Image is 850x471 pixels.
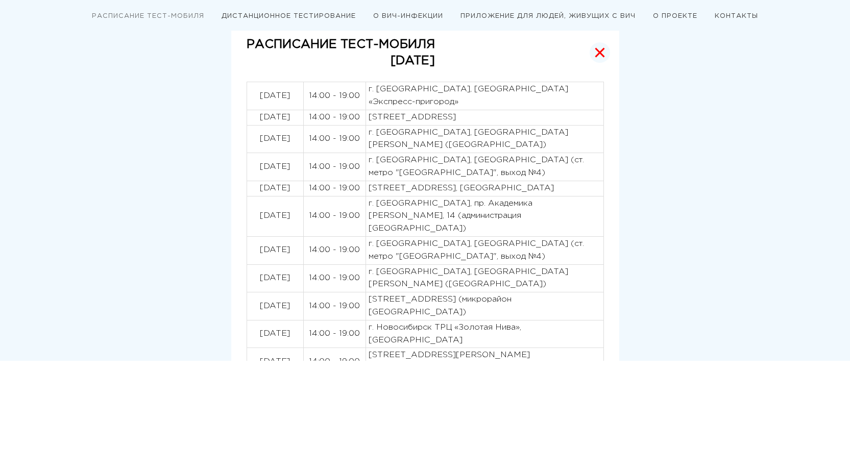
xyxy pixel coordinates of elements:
p: [DATE] [250,356,301,368]
p: г. [GEOGRAPHIC_DATA], [GEOGRAPHIC_DATA][PERSON_NAME] ([GEOGRAPHIC_DATA]) [369,266,601,291]
p: [STREET_ADDRESS] (микрорайон [GEOGRAPHIC_DATA]) [369,293,601,319]
p: г. Новосибирск ТРЦ «Золотая Нива», [GEOGRAPHIC_DATA] [369,321,601,347]
p: 14:00 - 19:00 [306,90,363,103]
a: РАСПИСАНИЕ ТЕСТ-МОБИЛЯ [92,13,204,19]
p: [DATE] [250,111,301,124]
p: [DATE] [250,161,301,173]
strong: РАСПИСАНИЕ ТЕСТ-МОБИЛЯ [247,39,435,50]
p: 14:00 - 19:00 [306,133,363,145]
p: [DATE] [250,244,301,257]
p: 14:00 - 19:00 [306,210,363,222]
p: [DATE] [250,300,301,313]
a: ДИСТАНЦИОННОЕ ТЕСТИРОВАНИЕ [222,13,356,19]
a: О ПРОЕКТЕ [653,13,697,19]
p: 14:00 - 19:00 [306,272,363,285]
p: г. [GEOGRAPHIC_DATA], пр. Академика [PERSON_NAME], 14 (администрация [GEOGRAPHIC_DATA]) [369,197,601,235]
p: [DATE] [250,210,301,222]
p: [STREET_ADDRESS], [GEOGRAPHIC_DATA] [369,182,601,195]
a: О ВИЧ-ИНФЕКЦИИ [373,13,443,19]
p: г. [GEOGRAPHIC_DATA], [GEOGRAPHIC_DATA][PERSON_NAME] ([GEOGRAPHIC_DATA]) [369,127,601,152]
p: [DATE] [250,272,301,285]
p: [STREET_ADDRESS] [369,111,601,124]
p: 14:00 - 19:00 [306,244,363,257]
p: [DATE] [250,133,301,145]
a: ПРИЛОЖЕНИЕ ДЛЯ ЛЮДЕЙ, ЖИВУЩИХ С ВИЧ [460,13,636,19]
a: КОНТАКТЫ [715,13,758,19]
p: 14:00 - 19:00 [306,328,363,340]
p: [STREET_ADDRESS][PERSON_NAME][PERSON_NAME] [369,349,601,375]
p: [DATE] [247,53,435,69]
p: 14:00 - 19:00 [306,356,363,368]
p: г. [GEOGRAPHIC_DATA], [GEOGRAPHIC_DATA] «Экспресс-пригород» [369,83,601,109]
p: г. [GEOGRAPHIC_DATA], [GEOGRAPHIC_DATA] (ст. метро "[GEOGRAPHIC_DATA]", выход №4) [369,154,601,180]
p: 14:00 - 19:00 [306,182,363,195]
p: г. [GEOGRAPHIC_DATA], [GEOGRAPHIC_DATA] (ст. метро "[GEOGRAPHIC_DATA]", выход №4) [369,238,601,263]
p: 14:00 - 19:00 [306,111,363,124]
button: РАСПИСАНИЕ ТЕСТ-МОБИЛЯ[DATE] [231,23,619,82]
p: 14:00 - 19:00 [306,161,363,173]
p: [DATE] [250,182,301,195]
p: [DATE] [250,328,301,340]
p: [DATE] [250,90,301,103]
p: 14:00 - 19:00 [306,300,363,313]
